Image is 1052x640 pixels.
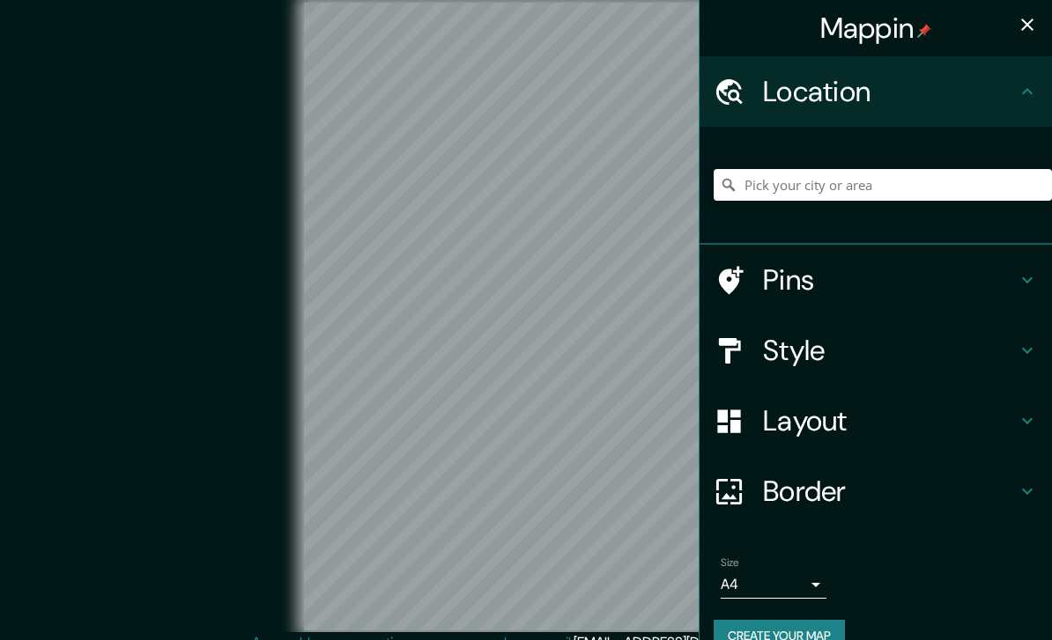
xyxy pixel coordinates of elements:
[721,555,739,570] label: Size
[820,11,932,46] h4: Mappin
[763,74,1017,109] h4: Location
[700,456,1052,526] div: Border
[763,262,1017,298] h4: Pins
[700,245,1052,315] div: Pins
[700,315,1052,386] div: Style
[721,570,826,599] div: A4
[917,24,931,38] img: pin-icon.png
[763,403,1017,438] h4: Layout
[700,386,1052,456] div: Layout
[763,474,1017,509] h4: Border
[895,571,1033,621] iframe: Help widget launcher
[304,3,748,630] canvas: Map
[700,56,1052,127] div: Location
[714,169,1052,201] input: Pick your city or area
[763,333,1017,368] h4: Style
